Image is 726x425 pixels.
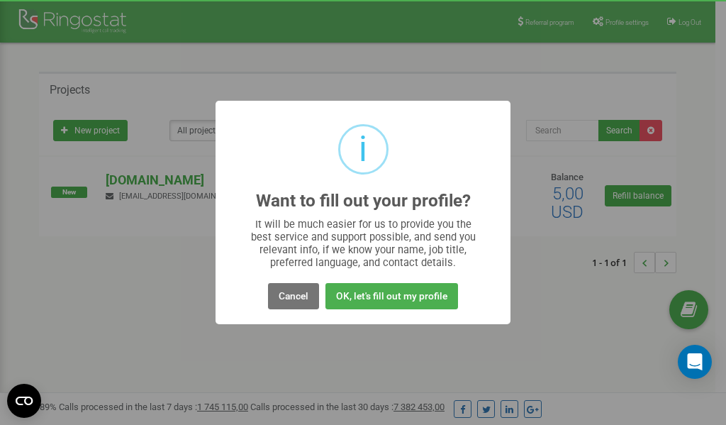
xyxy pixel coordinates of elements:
button: OK, let's fill out my profile [325,283,458,309]
button: Cancel [268,283,319,309]
button: Open CMP widget [7,384,41,418]
div: i [359,126,367,172]
div: Open Intercom Messenger [678,345,712,379]
div: It will be much easier for us to provide you the best service and support possible, and send you ... [244,218,483,269]
h2: Want to fill out your profile? [256,192,471,211]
